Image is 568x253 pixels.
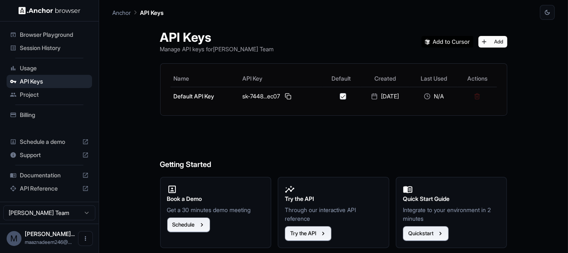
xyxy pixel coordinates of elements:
[7,135,92,148] div: Schedule a demo
[239,70,322,87] th: API Key
[170,70,239,87] th: Name
[421,36,473,48] img: Add anchorbrowser MCP server to Cursor
[167,217,210,232] button: Schedule
[403,226,449,241] button: Quickstart
[7,148,92,162] div: Support
[7,41,92,55] div: Session History
[242,91,319,101] div: sk-7448...ec07
[20,64,89,72] span: Usage
[167,205,265,214] p: Get a 30 minutes demo meeting
[458,70,497,87] th: Actions
[112,8,163,17] nav: breadcrumb
[20,111,89,119] span: Billing
[20,151,79,159] span: Support
[413,92,454,100] div: N/A
[364,92,407,100] div: [DATE]
[170,87,239,105] td: Default API Key
[285,226,331,241] button: Try the API
[7,182,92,195] div: API Reference
[112,8,131,17] p: Anchor
[285,205,382,223] p: Through our interactive API reference
[403,194,500,203] h2: Quick Start Guide
[20,91,89,99] span: Project
[7,28,92,41] div: Browser Playground
[7,62,92,75] div: Usage
[7,231,21,246] div: M
[20,31,89,39] span: Browser Playground
[360,70,410,87] th: Created
[7,88,92,101] div: Project
[20,138,79,146] span: Schedule a demo
[478,36,507,48] button: Add
[20,184,79,193] span: API Reference
[283,91,293,101] button: Copy API key
[140,8,163,17] p: API Keys
[7,75,92,88] div: API Keys
[20,171,79,179] span: Documentation
[410,70,458,87] th: Last Used
[20,77,89,86] span: API Keys
[285,194,382,203] h2: Try the API
[19,7,80,14] img: Anchor Logo
[25,239,72,245] span: maaznadeem246@gmail.com
[7,169,92,182] div: Documentation
[167,194,265,203] h2: Book a Demo
[160,126,507,171] h6: Getting Started
[403,205,500,223] p: Integrate to your environment in 2 minutes
[7,108,92,122] div: Billing
[78,231,93,246] button: Open menu
[322,70,360,87] th: Default
[160,45,274,53] p: Manage API keys for [PERSON_NAME] Team
[160,30,274,45] h1: API Keys
[20,44,89,52] span: Session History
[25,230,75,237] span: Muhammad Maaz Uddin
